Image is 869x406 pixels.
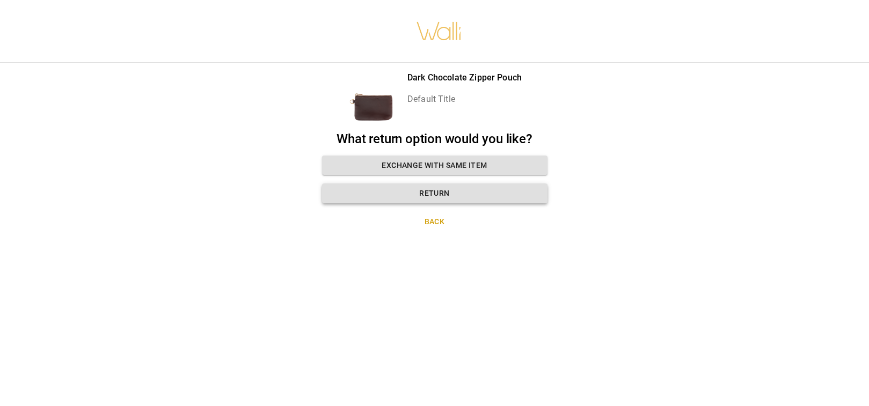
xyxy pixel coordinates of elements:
button: Back [322,212,547,232]
button: Exchange with same item [322,156,547,175]
h2: What return option would you like? [322,131,547,147]
img: walli-inc.myshopify.com [416,8,462,54]
p: Default Title [407,93,522,106]
button: Return [322,183,547,203]
p: Dark Chocolate Zipper Pouch [407,71,522,84]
